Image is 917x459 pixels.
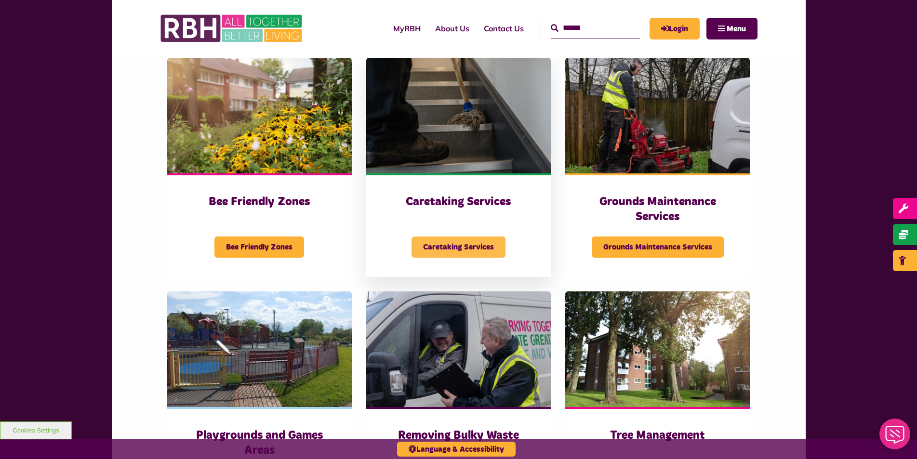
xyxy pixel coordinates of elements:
[397,442,516,457] button: Language & Accessibility
[565,58,750,173] img: SAZMEDIA RBH 23FEB2024 8
[366,291,551,407] img: SAZMEDIA RBH 23FEB2024 34
[385,428,532,443] h3: Removing Bulky Waste
[565,291,750,407] img: SAZ MEDIA RBH HOUSING8
[585,428,731,443] h3: Tree Management
[214,236,304,258] span: Bee Friendly Zones
[366,58,551,277] a: Caretaking Services Caretaking Services
[167,291,352,407] img: Belfield Play Area
[186,195,332,210] h3: Bee Friendly Zones
[167,58,352,173] img: SAZ MEDIA RBH HOUSING4
[706,18,758,39] button: Navigation
[592,236,724,258] span: Grounds Maintenance Services
[385,195,532,210] h3: Caretaking Services
[428,15,477,41] a: About Us
[412,236,505,258] span: Caretaking Services
[585,195,731,224] h3: Grounds Maintenance Services
[874,416,917,459] iframe: Netcall Web Assistant for live chat
[551,18,640,39] input: Search
[160,10,305,47] img: RBH
[565,58,750,277] a: Grounds Maintenance Services Grounds Maintenance Services
[167,58,352,277] a: Bee Friendly Zones Bee Friendly Zones
[650,18,700,39] a: MyRBH
[186,428,332,458] h3: Playgrounds and Games Areas
[366,58,551,173] img: SAZMEDIA RBH 23FEB2024 39
[727,25,746,33] span: Menu
[477,15,531,41] a: Contact Us
[386,15,428,41] a: MyRBH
